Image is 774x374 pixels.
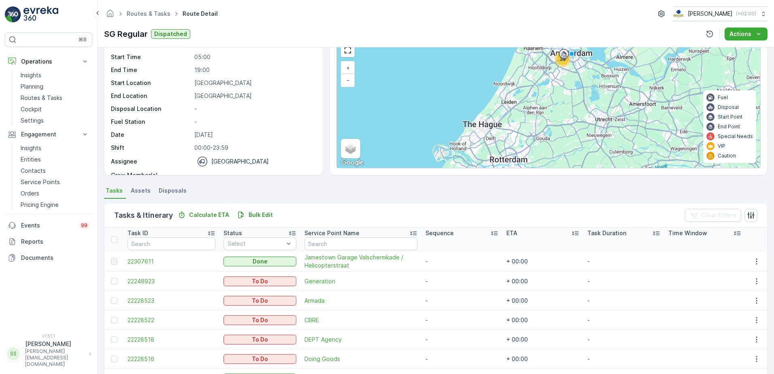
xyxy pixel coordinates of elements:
p: - [194,171,314,179]
a: Entities [17,154,92,165]
a: Routes & Tasks [127,10,170,17]
button: To Do [223,296,296,306]
button: Dispatched [151,29,190,39]
button: Bulk Edit [234,210,276,220]
p: SG Regular [104,28,148,40]
p: Done [253,257,268,266]
input: Search [128,237,215,250]
p: Disposal Location [111,105,191,113]
div: Toggle Row Selected [111,336,117,343]
a: Insights [17,142,92,154]
a: Service Points [17,176,92,188]
a: Zoom In [342,62,354,74]
p: 99 [81,222,87,229]
a: Doing Goods [304,355,417,363]
button: To Do [223,276,296,286]
p: [PERSON_NAME] [688,10,733,18]
p: Task ID [128,229,148,237]
button: [PERSON_NAME](+02:00) [673,6,768,21]
a: DEPT Agency [304,336,417,344]
td: - [421,349,502,369]
p: Insights [21,144,41,152]
p: Actions [729,30,751,38]
p: Status [223,229,242,237]
p: Insights [21,71,41,79]
td: + 00:00 [502,310,583,330]
a: Settings [17,115,92,126]
a: Generation [304,277,417,285]
p: Orders [21,189,39,198]
a: 22307611 [128,257,215,266]
a: Reports [5,234,92,250]
p: Caution [718,153,736,159]
p: ETA [506,229,517,237]
p: 19:00 [194,66,314,74]
a: CBRE [304,316,417,324]
p: Operations [21,57,76,66]
p: Routes & Tasks [21,94,62,102]
button: To Do [223,354,296,364]
button: Done [223,257,296,266]
p: Select [228,240,284,248]
button: To Do [223,335,296,344]
p: Cockpit [21,105,42,113]
span: 22228523 [128,297,215,305]
td: - [583,349,664,369]
button: Actions [725,28,768,40]
p: Tasks & Itinerary [114,210,173,221]
a: Cockpit [17,104,92,115]
button: To Do [223,315,296,325]
div: Toggle Row Selected [111,258,117,265]
button: Engagement [5,126,92,142]
a: Events99 [5,217,92,234]
div: SS [7,347,20,360]
td: - [583,330,664,349]
a: Insights [17,70,92,81]
p: Start Time [111,53,191,61]
p: End Time [111,66,191,74]
p: Engagement [21,130,76,138]
a: Orders [17,188,92,199]
a: Documents [5,250,92,266]
p: - [194,118,314,126]
a: Planning [17,81,92,92]
span: − [346,76,350,83]
span: Jamestown Garage Valschermkade / Helicopterstraat [304,253,417,270]
span: Assets [131,187,151,195]
p: - [194,105,314,113]
p: Assignee [111,157,137,166]
span: + [346,64,350,71]
a: Layers [342,140,359,157]
p: Documents [21,254,89,262]
span: Disposals [159,187,187,195]
p: End Point [718,123,740,130]
a: Armada [304,297,417,305]
td: - [583,272,664,291]
p: Planning [21,83,43,91]
p: Fuel [718,94,728,101]
span: Tasks [106,187,123,195]
img: basis-logo_rgb2x.png [673,9,685,18]
td: - [421,330,502,349]
div: Toggle Row Selected [111,356,117,362]
div: Toggle Row Selected [111,317,117,323]
td: - [421,310,502,330]
p: Dispatched [154,30,187,38]
a: View Fullscreen [342,44,354,56]
td: + 00:00 [502,330,583,349]
a: Zoom Out [342,74,354,86]
img: logo_light-DOdMpM7g.png [23,6,58,23]
p: Bulk Edit [249,211,273,219]
td: + 00:00 [502,291,583,310]
a: 22248923 [128,277,215,285]
p: [GEOGRAPHIC_DATA] [194,92,314,100]
p: Task Duration [587,229,626,237]
span: 22228516 [128,355,215,363]
div: Toggle Row Selected [111,278,117,285]
p: 00:00-23:59 [194,144,314,152]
